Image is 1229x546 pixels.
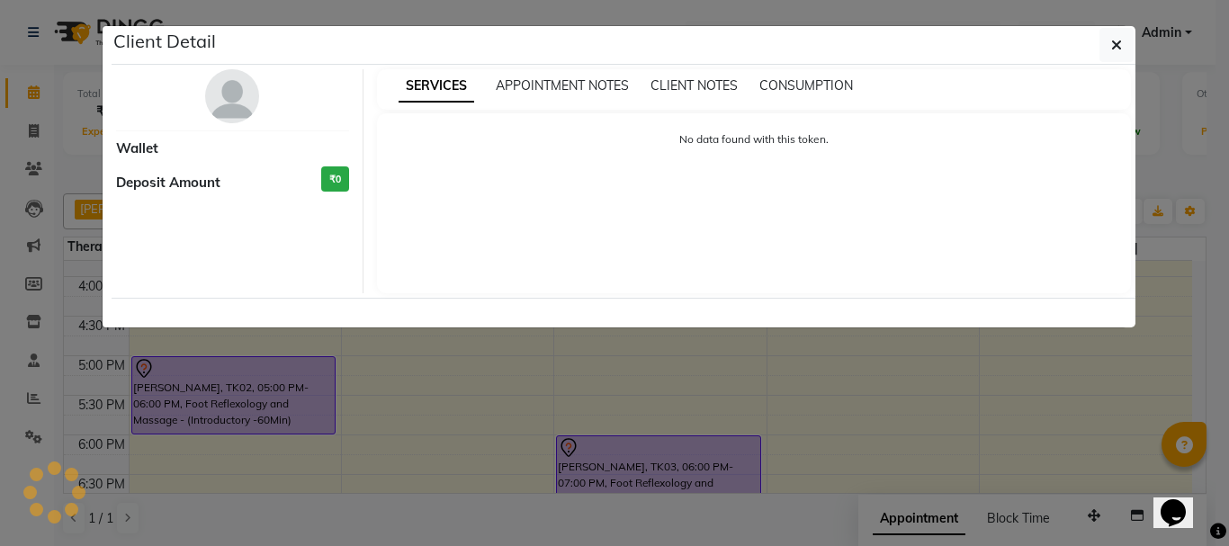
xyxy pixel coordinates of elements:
[395,131,1114,148] p: No data found with this token.
[496,77,629,94] span: APPOINTMENT NOTES
[759,77,853,94] span: CONSUMPTION
[116,139,158,159] span: Wallet
[321,166,349,192] h3: ₹0
[650,77,738,94] span: CLIENT NOTES
[113,28,216,55] h5: Client Detail
[399,70,474,103] span: SERVICES
[116,173,220,193] span: Deposit Amount
[1153,474,1211,528] iframe: chat widget
[205,69,259,123] img: avatar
